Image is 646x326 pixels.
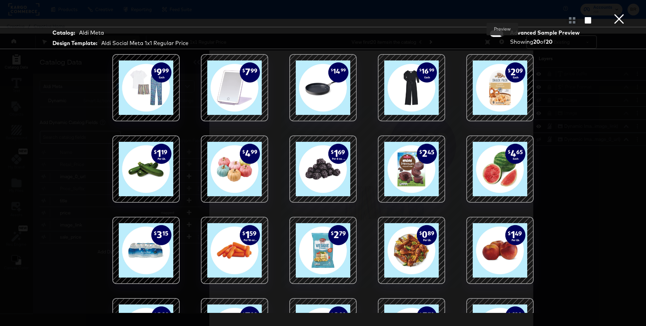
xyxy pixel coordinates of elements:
[101,39,188,47] div: Aldi Social Meta 1x1 Regular Price
[510,29,582,37] div: Advanced Sample Preview
[79,29,104,37] div: Aldi Meta
[52,29,75,37] strong: Catalog:
[52,39,97,47] strong: Design Template:
[546,38,552,45] strong: 20
[510,38,582,46] div: Showing of
[533,38,540,45] strong: 20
